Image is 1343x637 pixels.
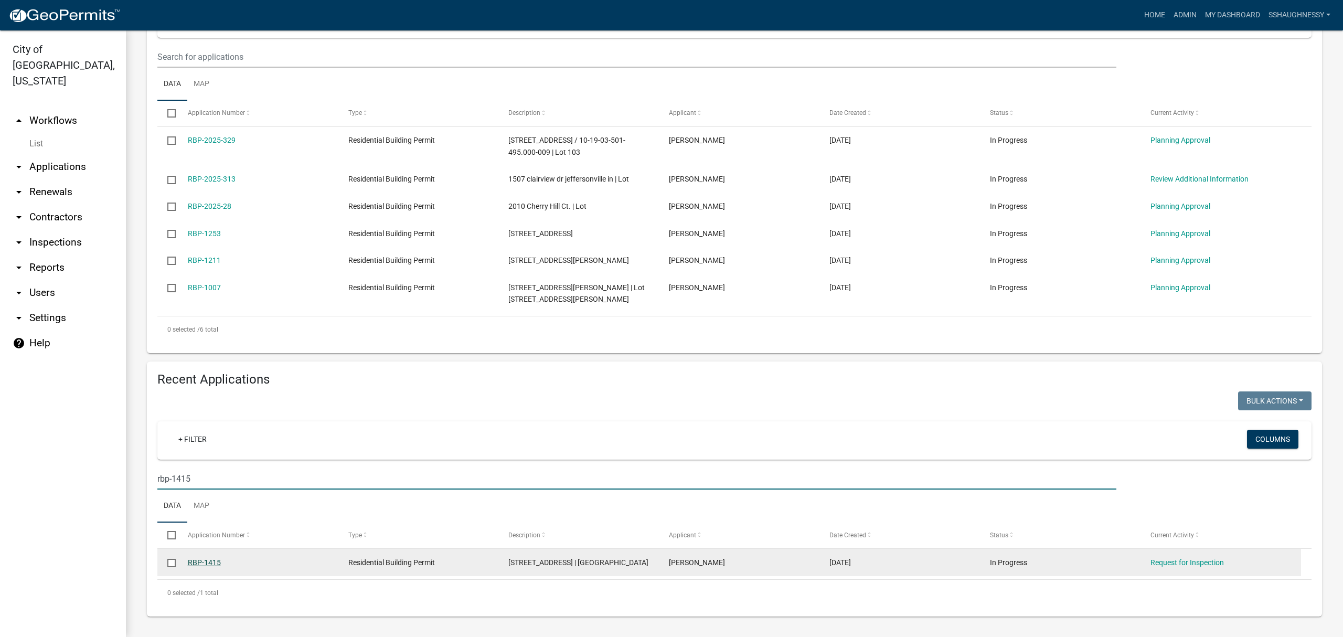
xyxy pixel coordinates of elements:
[980,101,1141,126] datatable-header-cell: Status
[1150,202,1210,210] a: Planning Approval
[1150,532,1194,539] span: Current Activity
[157,468,1116,490] input: Search for applications
[13,186,25,198] i: arrow_drop_down
[188,229,221,238] a: RBP-1253
[1169,5,1201,25] a: Admin
[669,283,725,292] span: greg furnish
[990,136,1027,144] span: In Progress
[508,256,629,264] span: 1952 Fisher Lane | Lot 13
[348,229,435,238] span: Residential Building Permit
[13,211,25,224] i: arrow_drop_down
[13,114,25,127] i: arrow_drop_up
[829,109,866,116] span: Date Created
[508,202,587,210] span: 2010 Cherry Hill Ct. | Lot
[188,202,231,210] a: RBP-2025-28
[157,523,177,548] datatable-header-cell: Select
[669,202,725,210] span: Danielle M. Bowen
[990,532,1008,539] span: Status
[187,490,216,523] a: Map
[990,256,1027,264] span: In Progress
[990,175,1027,183] span: In Progress
[177,101,338,126] datatable-header-cell: Application Number
[819,101,980,126] datatable-header-cell: Date Created
[508,558,648,567] span: 920 Wood Aly Jeffersonville | Lot
[13,161,25,173] i: arrow_drop_down
[1150,136,1210,144] a: Planning Approval
[829,256,851,264] span: 06/14/2024
[13,286,25,299] i: arrow_drop_down
[1238,391,1312,410] button: Bulk Actions
[829,558,851,567] span: 10/15/2024
[990,558,1027,567] span: In Progress
[348,136,435,144] span: Residential Building Permit
[990,202,1027,210] span: In Progress
[157,580,1312,606] div: 1 total
[498,523,659,548] datatable-header-cell: Description
[669,175,725,183] span: Pedro Rojas
[829,283,851,292] span: 03/05/2024
[157,68,187,101] a: Data
[669,229,725,238] span: Robyn Wall
[188,532,245,539] span: Application Number
[348,109,362,116] span: Type
[157,490,187,523] a: Data
[348,558,435,567] span: Residential Building Permit
[819,523,980,548] datatable-header-cell: Date Created
[348,283,435,292] span: Residential Building Permit
[338,101,498,126] datatable-header-cell: Type
[1150,175,1249,183] a: Review Additional Information
[348,532,362,539] span: Type
[669,532,696,539] span: Applicant
[990,109,1008,116] span: Status
[188,136,236,144] a: RBP-2025-329
[1150,256,1210,264] a: Planning Approval
[508,136,625,156] span: 5265 Woodstone Circle / 10-19-03-501-495.000-009 | Lot 103
[508,229,573,238] span: 5500 Buckthorne Dr | Lot
[1150,558,1224,567] a: Request for Inspection
[669,558,725,567] span: David Fonseca
[1264,5,1335,25] a: sshaughnessy
[348,175,435,183] span: Residential Building Permit
[1150,109,1194,116] span: Current Activity
[980,523,1141,548] datatable-header-cell: Status
[13,261,25,274] i: arrow_drop_down
[1247,430,1298,449] button: Columns
[669,109,696,116] span: Applicant
[1140,5,1169,25] a: Home
[1150,283,1210,292] a: Planning Approval
[1150,229,1210,238] a: Planning Approval
[187,68,216,101] a: Map
[829,175,851,183] span: 08/18/2025
[659,101,819,126] datatable-header-cell: Applicant
[669,136,725,144] span: Michelle Gaylord
[829,532,866,539] span: Date Created
[157,316,1312,343] div: 6 total
[1201,5,1264,25] a: My Dashboard
[1141,523,1301,548] datatable-header-cell: Current Activity
[157,101,177,126] datatable-header-cell: Select
[13,337,25,349] i: help
[348,256,435,264] span: Residential Building Permit
[508,283,645,304] span: 5616 Bailey Grant Rd. | Lot 412 old stoner place
[167,326,200,333] span: 0 selected /
[188,256,221,264] a: RBP-1211
[508,175,629,183] span: 1507 clairview dr jeffersonville in | Lot
[157,46,1116,68] input: Search for applications
[188,283,221,292] a: RBP-1007
[659,523,819,548] datatable-header-cell: Applicant
[829,136,851,144] span: 09/03/2025
[990,229,1027,238] span: In Progress
[990,283,1027,292] span: In Progress
[498,101,659,126] datatable-header-cell: Description
[13,312,25,324] i: arrow_drop_down
[669,256,725,264] span: Madison McGuigan
[188,175,236,183] a: RBP-2025-313
[829,229,851,238] span: 07/16/2024
[170,430,215,449] a: + Filter
[13,236,25,249] i: arrow_drop_down
[177,523,338,548] datatable-header-cell: Application Number
[338,523,498,548] datatable-header-cell: Type
[157,372,1312,387] h4: Recent Applications
[167,589,200,597] span: 0 selected /
[188,109,245,116] span: Application Number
